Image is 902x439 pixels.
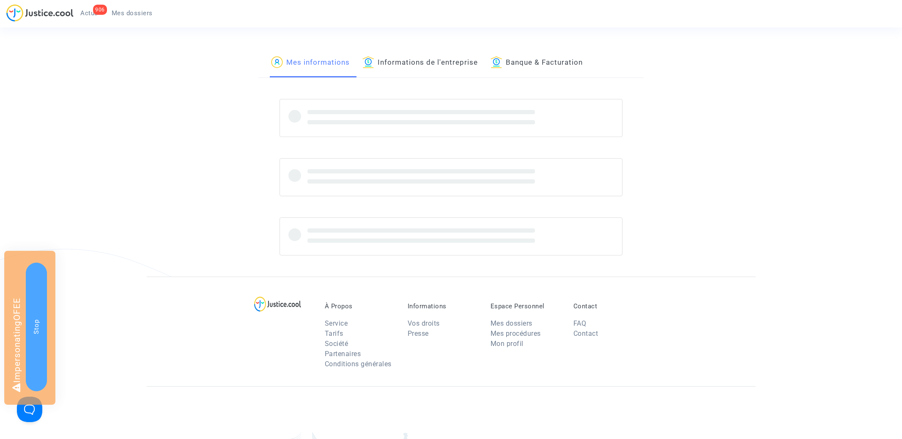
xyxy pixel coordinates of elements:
img: logo-lg.svg [254,296,301,312]
a: Mon profil [491,340,524,348]
a: Banque & Facturation [491,49,583,77]
a: Presse [408,329,429,337]
a: Vos droits [408,319,440,327]
p: À Propos [325,302,395,310]
img: jc-logo.svg [6,4,74,22]
a: Partenaires [325,350,361,358]
div: 906 [93,5,107,15]
span: Mes dossiers [112,9,153,17]
a: Mes dossiers [491,319,532,327]
a: Informations de l'entreprise [362,49,478,77]
img: icon-banque.svg [362,56,374,68]
a: Conditions générales [325,360,392,368]
a: Service [325,319,348,327]
a: Mes informations [271,49,350,77]
a: 906Actus [74,7,105,19]
a: Mes dossiers [105,7,159,19]
p: Informations [408,302,478,310]
button: Stop [26,263,47,391]
img: icon-passager.svg [271,56,283,68]
a: Tarifs [325,329,343,337]
iframe: Help Scout Beacon - Open [17,397,42,422]
a: Mes procédures [491,329,541,337]
span: Stop [33,319,40,334]
p: Contact [573,302,644,310]
a: FAQ [573,319,587,327]
p: Espace Personnel [491,302,561,310]
a: Contact [573,329,598,337]
div: Impersonating [4,251,55,405]
img: icon-banque.svg [491,56,502,68]
span: Actus [80,9,98,17]
a: Société [325,340,348,348]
